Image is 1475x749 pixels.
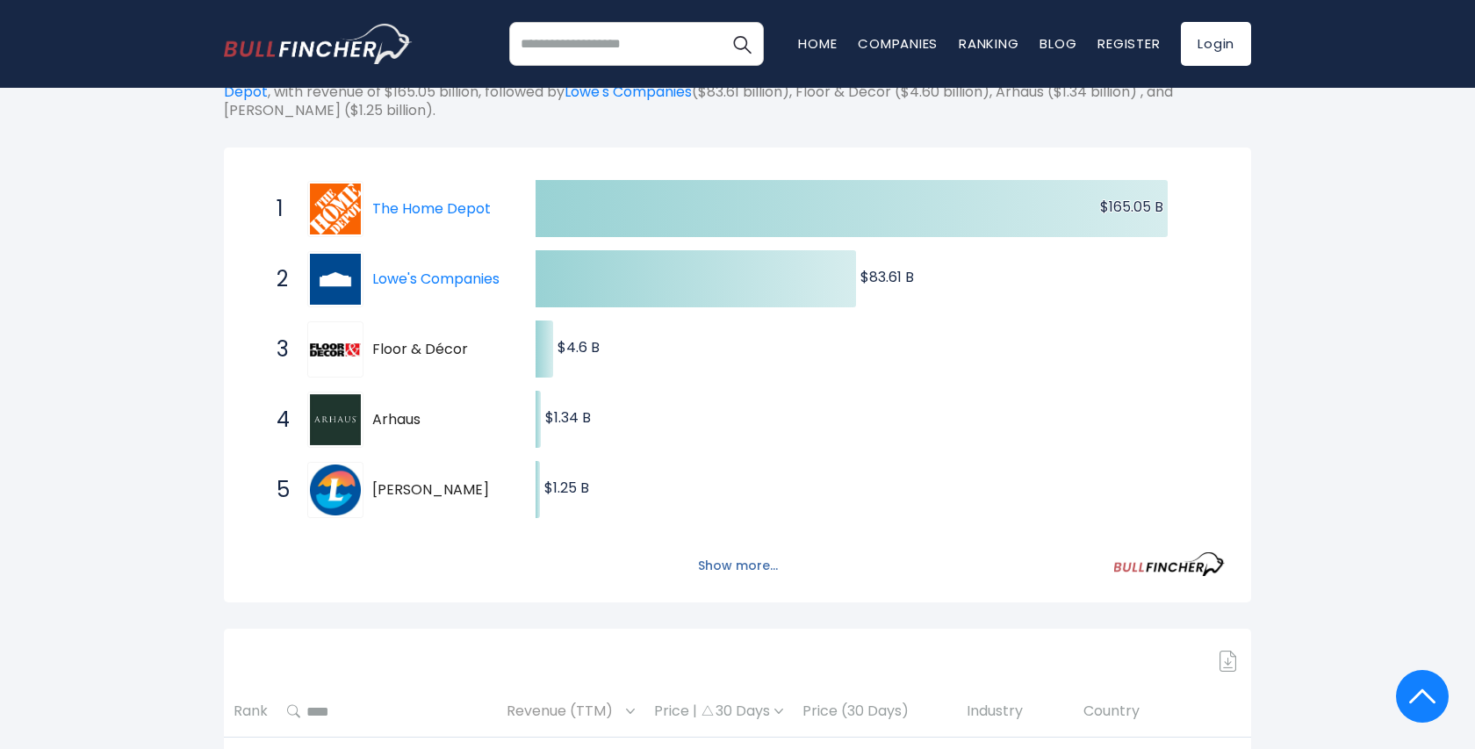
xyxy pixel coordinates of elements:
th: Rank [224,686,277,738]
th: Industry [957,686,1074,738]
a: Blog [1040,34,1076,53]
button: Search [720,22,764,66]
span: [PERSON_NAME] [372,481,505,500]
text: $4.6 B [558,337,600,357]
a: Lowe's Companies [372,269,500,289]
a: Home [798,34,837,53]
img: Leslie's [310,465,361,515]
text: $83.61 B [860,267,914,287]
button: Show more... [687,551,788,580]
span: 3 [268,335,285,364]
a: The Home Depot [307,181,372,237]
span: Arhaus [372,411,505,429]
th: Price (30 Days) [793,686,957,738]
span: 2 [268,264,285,294]
a: Go to homepage [224,24,413,64]
a: Companies [858,34,938,53]
text: $165.05 B [1100,197,1163,217]
a: Login [1181,22,1251,66]
a: Lowe's Companies [565,82,692,102]
a: Ranking [959,34,1018,53]
a: Register [1097,34,1160,53]
img: Floor & Décor [310,343,361,357]
span: Floor & Décor [372,341,505,359]
img: bullfincher logo [224,24,413,64]
img: Lowe's Companies [310,254,361,305]
span: 4 [268,405,285,435]
img: Arhaus [310,394,361,445]
img: The Home Depot [310,184,361,234]
a: Lowe's Companies [307,251,372,307]
div: Price | 30 Days [654,702,783,721]
span: 1 [268,194,285,224]
p: The following shows the ranking of the largest American companies by revenue(TTM). The top-rankin... [224,65,1251,119]
span: 5 [268,475,285,505]
text: $1.34 B [545,407,591,428]
th: Country [1074,686,1251,738]
a: The Home Depot [372,198,491,219]
span: Revenue (TTM) [507,698,622,725]
text: $1.25 B [544,478,589,498]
